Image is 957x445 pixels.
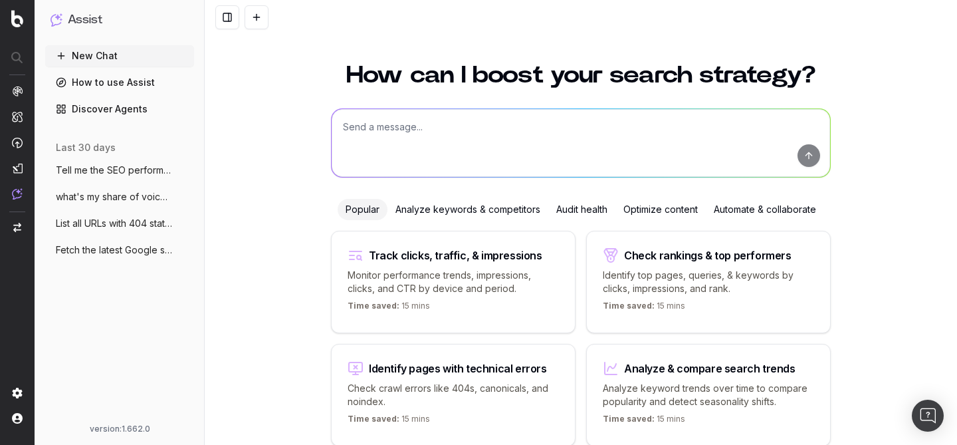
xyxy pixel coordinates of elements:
[12,413,23,424] img: My account
[12,388,23,398] img: Setting
[56,243,173,257] span: Fetch the latest Google search results f
[12,188,23,200] img: Assist
[548,199,615,220] div: Audit health
[45,45,194,67] button: New Chat
[13,223,21,232] img: Switch project
[369,363,547,374] div: Identify pages with technical errors
[12,163,23,174] img: Studio
[603,382,814,408] p: Analyze keyword trends over time to compare popularity and detect seasonality shifts.
[51,424,189,434] div: version: 1.662.0
[348,269,559,295] p: Monitor performance trends, impressions, clicks, and CTR by device and period.
[603,301,685,317] p: 15 mins
[56,217,173,230] span: List all URLs with 404 status code from
[56,141,116,154] span: last 30 days
[624,363,796,374] div: Analyze & compare search trends
[348,414,399,424] span: Time saved:
[387,199,548,220] div: Analyze keywords & competitors
[56,190,173,204] span: what's my share of voice on chatgpt for
[603,414,685,430] p: 15 mins
[45,186,194,208] button: what's my share of voice on chatgpt for
[348,301,430,317] p: 15 mins
[331,63,831,87] h1: How can I boost your search strategy?
[45,160,194,181] button: Tell me the SEO performance of [URL]
[603,414,655,424] span: Time saved:
[51,13,62,26] img: Assist
[68,11,102,29] h1: Assist
[348,382,559,408] p: Check crawl errors like 404s, canonicals, and noindex.
[12,86,23,96] img: Analytics
[45,72,194,93] a: How to use Assist
[12,137,23,148] img: Activation
[45,98,194,120] a: Discover Agents
[706,199,824,220] div: Automate & collaborate
[348,301,399,311] span: Time saved:
[603,301,655,311] span: Time saved:
[12,111,23,122] img: Intelligence
[615,199,706,220] div: Optimize content
[369,250,542,261] div: Track clicks, traffic, & impressions
[51,11,189,29] button: Assist
[912,400,944,432] div: Open Intercom Messenger
[56,164,173,177] span: Tell me the SEO performance of [URL]
[45,213,194,234] button: List all URLs with 404 status code from
[11,10,23,27] img: Botify logo
[624,250,792,261] div: Check rankings & top performers
[338,199,387,220] div: Popular
[603,269,814,295] p: Identify top pages, queries, & keywords by clicks, impressions, and rank.
[45,239,194,261] button: Fetch the latest Google search results f
[348,414,430,430] p: 15 mins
